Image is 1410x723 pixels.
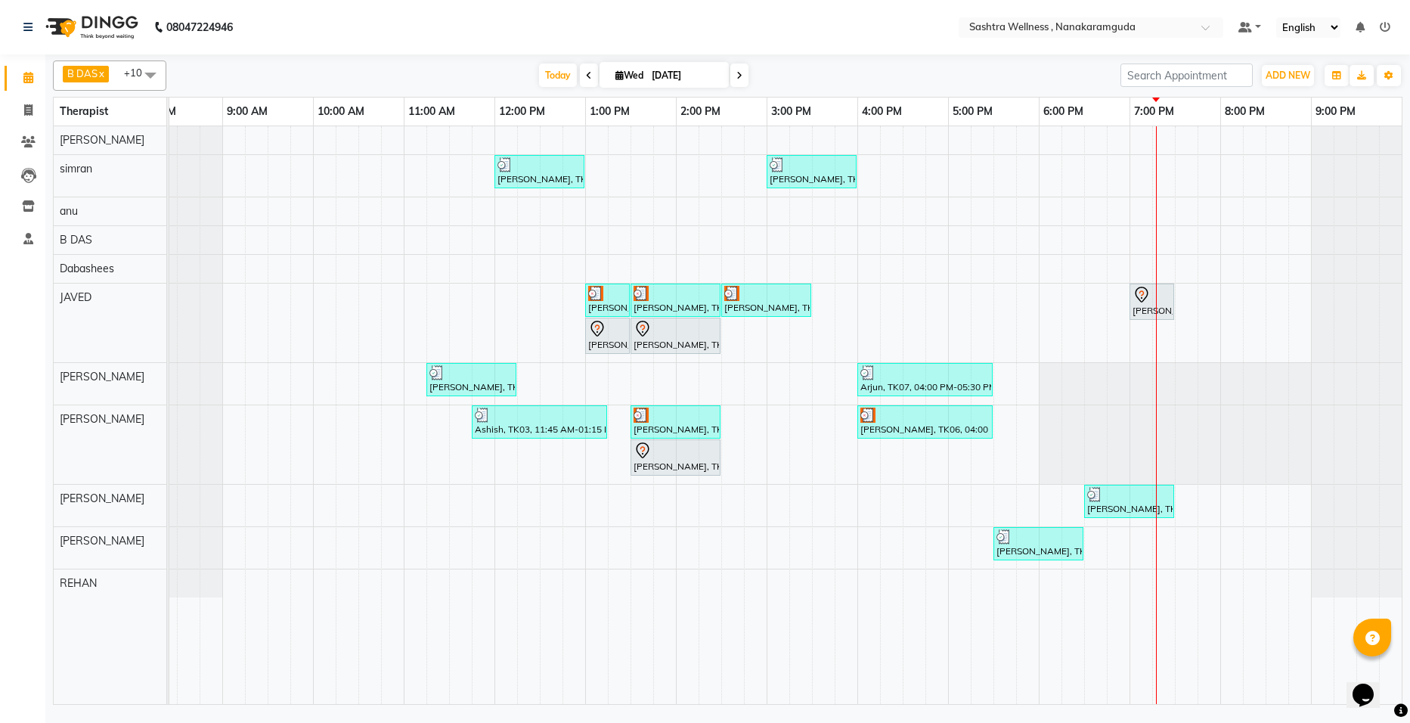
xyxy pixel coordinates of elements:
[647,64,723,87] input: 2025-09-03
[428,365,515,394] div: [PERSON_NAME], TK01, 11:15 AM-12:15 PM, NEAR BUY VOUCHERS - Aroma Classic Full Body Massage(60 mi...
[1040,101,1087,123] a: 6:00 PM
[995,529,1082,558] div: [PERSON_NAME], TK08, 05:30 PM-06:30 PM, NEAR BUY VOUCHERS - Deep Tissue Classic Full Body Massage...
[859,408,991,436] div: [PERSON_NAME], TK06, 04:00 PM-05:30 PM, CLASSIC MASSAGES -Deep Tissue Massage (90 mins )
[1262,65,1314,86] button: ADD NEW
[858,101,906,123] a: 4:00 PM
[60,262,114,275] span: Dabashees
[98,67,104,79] a: x
[1120,64,1253,87] input: Search Appointment
[60,534,144,548] span: [PERSON_NAME]
[1130,101,1178,123] a: 7:00 PM
[632,286,719,315] div: [PERSON_NAME], TK02, 01:30 PM-02:30 PM, CLASSIC MASSAGES -Foot Massage ( 60 mins )
[1131,286,1173,318] div: [PERSON_NAME], TK11, 07:00 PM-07:30 PM, HAIR CUT FOR MEN -Hair cut
[949,101,996,123] a: 5:00 PM
[60,233,92,247] span: B DAS
[539,64,577,87] span: Today
[67,67,98,79] span: B DAS
[60,492,144,505] span: [PERSON_NAME]
[124,67,153,79] span: +10
[60,290,91,304] span: JAVED
[223,101,271,123] a: 9:00 AM
[859,365,991,394] div: Arjun, TK07, 04:00 PM-05:30 PM, CLASSIC MASSAGES -Balinese Massage (90 mins )
[612,70,647,81] span: Wed
[1312,101,1359,123] a: 9:00 PM
[677,101,724,123] a: 2:00 PM
[60,370,144,383] span: [PERSON_NAME]
[60,133,144,147] span: [PERSON_NAME]
[767,101,815,123] a: 3:00 PM
[314,101,368,123] a: 10:00 AM
[473,408,606,436] div: Ashish, TK03, 11:45 AM-01:15 PM, CLASSIC MASSAGES -Balinese Massage (90 mins )
[1266,70,1310,81] span: ADD NEW
[723,286,810,315] div: [PERSON_NAME], TK02, 02:30 PM-03:30 PM, HAIR COLOR FOR MEN - Global
[1221,101,1269,123] a: 8:00 PM
[404,101,459,123] a: 11:00 AM
[587,320,628,352] div: [PERSON_NAME], TK04, 01:00 PM-01:30 PM, HAIR CUT FOR MEN -Hair cut
[586,101,634,123] a: 1:00 PM
[60,576,97,590] span: REHAN
[60,162,92,175] span: simran
[632,408,719,436] div: [PERSON_NAME], TK02, 01:30 PM-02:30 PM, CLASSIC MASSAGES -Foot Massage ( 60 mins )
[495,101,549,123] a: 12:00 PM
[768,157,855,186] div: [PERSON_NAME], TK09, 03:00 PM-04:00 PM, THREADING -EYERBROWS
[1086,487,1173,516] div: [PERSON_NAME], TK10, 06:30 PM-07:30 PM, NEAR BUY VOUCHERS - Aroma Classic Full Body Massage(60 mi...
[60,204,78,218] span: anu
[496,157,583,186] div: [PERSON_NAME], TK05, 12:00 PM-01:00 PM, THREADING -EYERBROWS
[587,286,628,315] div: [PERSON_NAME], TK02, 01:00 PM-01:30 PM, HAIR CUT FOR MEN -Hair cut
[1346,662,1395,708] iframe: chat widget
[632,320,719,352] div: [PERSON_NAME], TK04, 01:30 PM-02:30 PM, HAIR COLOR FOR MEN - Global
[166,6,233,48] b: 08047224946
[60,104,108,118] span: Therapist
[632,442,719,473] div: [PERSON_NAME], TK04, 01:30 PM-02:30 PM, CLASSIC MASSAGES -Foot Massage ( 60 mins )
[60,412,144,426] span: [PERSON_NAME]
[39,6,142,48] img: logo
